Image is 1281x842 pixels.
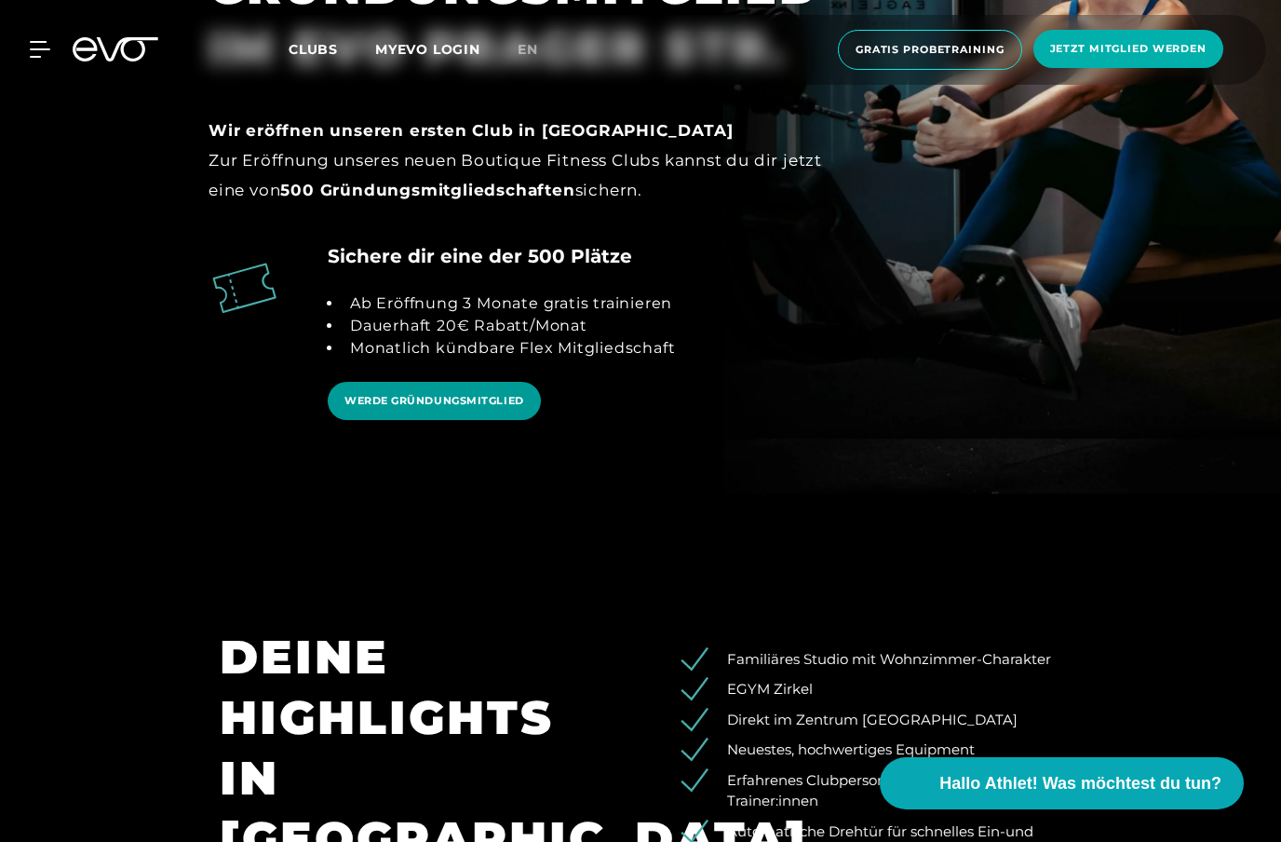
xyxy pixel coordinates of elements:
[694,710,1061,731] li: Direkt im Zentrum [GEOGRAPHIC_DATA]
[518,41,538,58] span: en
[832,30,1028,70] a: Gratis Probetraining
[343,337,675,360] li: Monatlich kündbare Flex Mitgliedschaft
[518,39,560,61] a: en
[343,292,675,315] li: Ab Eröffnung 3 Monate gratis trainieren
[289,40,375,58] a: Clubs
[328,382,541,420] a: WERDE GRÜNDUNGSMITGLIED
[209,121,733,140] strong: Wir eröffnen unseren ersten Club in [GEOGRAPHIC_DATA]
[694,770,1061,812] li: Erfahrenes Clubpersonal und Personal Trainer:innen
[694,679,1061,700] li: EGYM Zirkel
[328,242,632,270] h4: Sichere dir eine der 500 Plätze
[1050,41,1207,57] span: Jetzt Mitglied werden
[280,181,574,199] strong: 500 Gründungsmitgliedschaften
[344,393,524,409] span: WERDE GRÜNDUNGSMITGLIED
[694,649,1061,671] li: Familiäres Studio mit Wohnzimmer-Charakter
[694,740,1061,761] li: Neuestes, hochwertiges Equipment
[1028,30,1229,70] a: Jetzt Mitglied werden
[375,41,480,58] a: MYEVO LOGIN
[209,115,849,206] div: Zur Eröffnung unseres neuen Boutique Fitness Clubs kannst du dir jetzt eine von sichern.
[856,42,1005,58] span: Gratis Probetraining
[939,771,1221,796] span: Hallo Athlet! Was möchtest du tun?
[343,315,675,337] li: Dauerhaft 20€ Rabatt/Monat
[880,757,1244,809] button: Hallo Athlet! Was möchtest du tun?
[289,41,338,58] span: Clubs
